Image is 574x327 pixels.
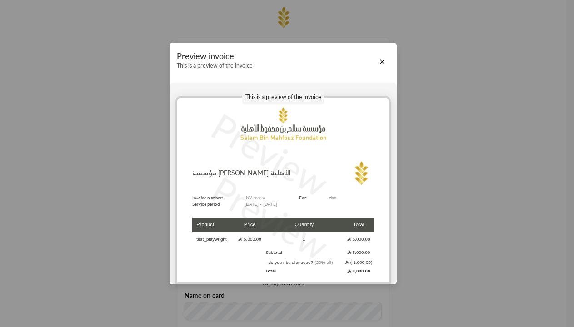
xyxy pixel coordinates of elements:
[177,63,253,69] p: This is a preview of the invoice
[192,201,223,208] p: Service period:
[192,233,235,245] td: test_playwright
[202,99,339,210] p: Preview
[265,259,343,266] td: do you ribu aloneeee?
[314,260,333,265] span: (20% off)
[192,218,235,233] th: Product
[343,233,374,245] td: 5,000.00
[343,259,374,266] td: (-1,000.00)
[265,246,343,258] td: Subtotal
[347,160,374,187] img: Logo
[192,217,374,277] table: Products
[343,267,374,276] td: 4,000.00
[343,246,374,258] td: 5,000.00
[177,51,253,61] p: Preview invoice
[377,57,387,67] button: Close
[329,194,374,201] p: ziad
[202,162,339,273] p: Preview
[234,233,265,245] td: 5,000.00
[192,168,291,178] p: مؤسسة [PERSON_NAME] الأهلية
[192,194,223,201] p: Invoice number:
[343,218,374,233] th: Total
[177,98,389,152] img: hdromg_oukvb.png
[242,90,324,105] p: This is a preview of the invoice
[265,267,343,276] td: Total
